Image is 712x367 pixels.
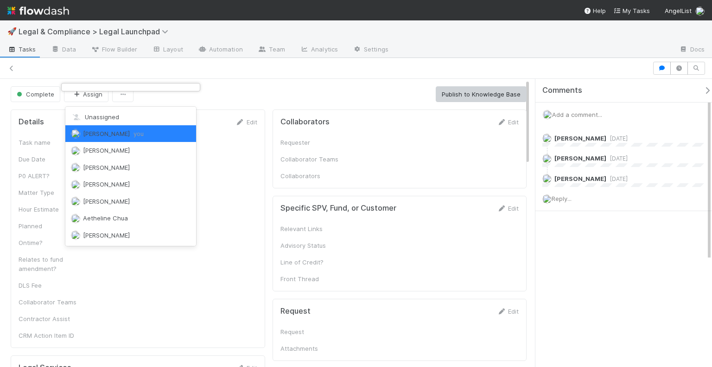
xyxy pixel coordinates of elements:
[71,129,80,138] img: avatar_ba76ddef-3fd0-4be4-9bc3-126ad567fcd5.png
[71,214,80,223] img: avatar_103f69d0-f655-4f4f-bc28-f3abe7034599.png
[83,164,130,171] span: [PERSON_NAME]
[83,198,130,205] span: [PERSON_NAME]
[71,163,80,172] img: avatar_39d940f6-383a-45c3-bbd2-a131a6bf05f6.png
[71,113,119,121] span: Unassigned
[83,214,128,222] span: Aetheline Chua
[83,232,130,239] span: [PERSON_NAME]
[83,130,144,137] span: [PERSON_NAME]
[83,180,130,188] span: [PERSON_NAME]
[71,231,80,240] img: avatar_adb74e0e-9f86-401c-adfc-275927e58b0b.png
[71,197,80,206] img: avatar_55c8bf04-bdf8-4706-8388-4c62d4787457.png
[71,146,80,155] img: avatar_55a2f090-1307-4765-93b4-f04da16234ba.png
[71,180,80,189] img: avatar_1d14498f-6309-4f08-8780-588779e5ce37.png
[133,130,144,137] span: you
[83,147,130,154] span: [PERSON_NAME]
